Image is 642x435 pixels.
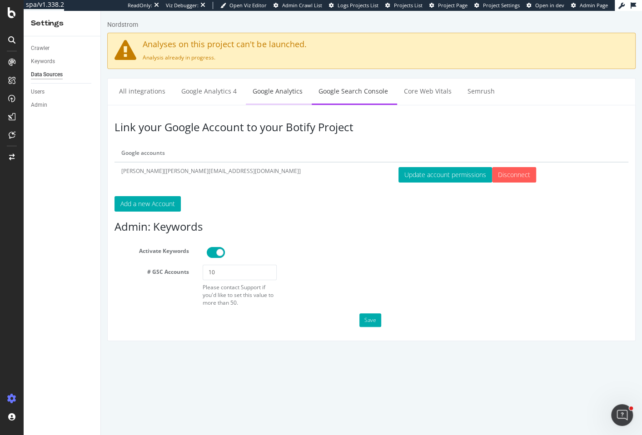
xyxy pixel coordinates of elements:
[220,2,267,9] a: Open Viz Editor
[145,68,209,93] a: Google Analytics
[483,2,520,9] span: Project Settings
[31,18,93,29] div: Settings
[14,185,80,201] button: Add a new Account
[31,57,55,66] div: Keywords
[360,68,401,93] a: Semrush
[296,68,358,93] a: Core Web Vitals
[229,2,267,9] span: Open Viz Editor
[338,2,378,9] span: Logs Projects List
[298,156,391,172] button: Update account permissions
[14,29,528,38] h4: Analyses on this project can't be launched.
[211,68,294,93] a: Google Search Console
[274,2,322,9] a: Admin Crawl List
[31,87,94,97] a: Users
[438,2,468,9] span: Project Page
[14,133,291,151] th: Google accounts
[31,87,45,97] div: Users
[429,2,468,9] a: Project Page
[527,2,564,9] a: Open in dev
[611,404,633,426] iframe: Intercom live chat
[14,43,528,50] p: Analysis already in progress.
[580,2,608,9] span: Admin Page
[102,272,176,296] div: Please contact Support if you'd like to set this value to more than 50.
[74,68,143,93] a: Google Analytics 4
[31,44,94,53] a: Crawler
[329,2,378,9] a: Logs Projects List
[391,156,435,172] input: Disconnect
[31,100,47,110] div: Admin
[7,233,95,244] label: Activate Keywords
[6,9,37,18] div: Nordstrom
[14,210,528,222] h3: Admin: Keywords
[394,2,423,9] span: Projects List
[31,57,94,66] a: Keywords
[7,254,95,265] label: # GSC Accounts
[474,2,520,9] a: Project Settings
[14,110,528,122] h3: Link your Google Account to your Botify Project
[282,2,322,9] span: Admin Crawl List
[385,2,423,9] a: Projects List
[571,2,608,9] a: Admin Page
[535,2,564,9] span: Open in dev
[31,44,50,53] div: Crawler
[259,302,280,316] button: Save
[14,151,291,176] td: [PERSON_NAME][[PERSON_NAME][EMAIL_ADDRESS][DOMAIN_NAME]]
[11,68,71,93] a: All integrations
[31,70,63,79] div: Data Sources
[128,2,152,9] div: ReadOnly:
[31,70,94,79] a: Data Sources
[31,100,94,110] a: Admin
[166,2,199,9] div: Viz Debugger:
